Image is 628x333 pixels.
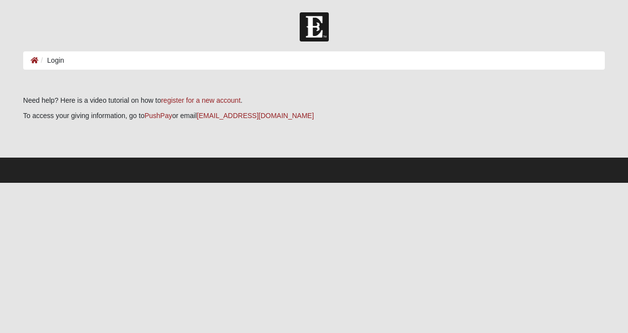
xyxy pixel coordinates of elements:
[300,12,329,42] img: Church of Eleven22 Logo
[23,95,605,106] p: Need help? Here is a video tutorial on how to .
[145,112,172,120] a: PushPay
[197,112,314,120] a: [EMAIL_ADDRESS][DOMAIN_NAME]
[39,55,64,66] li: Login
[23,111,605,121] p: To access your giving information, go to or email
[161,96,240,104] a: register for a new account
